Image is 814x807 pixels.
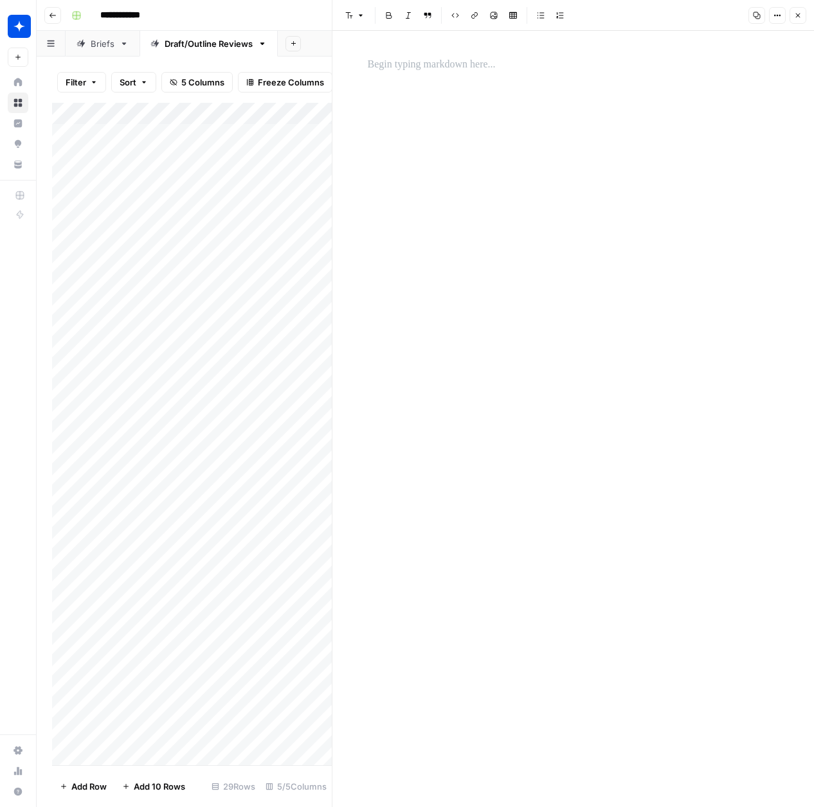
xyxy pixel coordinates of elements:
button: Add Row [52,776,114,797]
button: Filter [57,72,106,93]
button: Add 10 Rows [114,776,193,797]
span: Filter [66,76,86,89]
div: Draft/Outline Reviews [165,37,253,50]
a: Usage [8,761,28,781]
button: Workspace: Wiz [8,10,28,42]
div: 29 Rows [206,776,260,797]
span: 5 Columns [181,76,224,89]
a: Briefs [66,31,140,57]
span: Add 10 Rows [134,780,185,793]
button: 5 Columns [161,72,233,93]
button: Freeze Columns [238,72,332,93]
a: Settings [8,740,28,761]
a: Your Data [8,154,28,175]
span: Add Row [71,780,107,793]
a: Browse [8,93,28,113]
div: Briefs [91,37,114,50]
img: Wiz Logo [8,15,31,38]
div: 5/5 Columns [260,776,332,797]
button: Sort [111,72,156,93]
span: Sort [120,76,136,89]
a: Opportunities [8,134,28,154]
button: Help + Support [8,781,28,802]
span: Freeze Columns [258,76,324,89]
a: Draft/Outline Reviews [140,31,278,57]
a: Home [8,72,28,93]
a: Insights [8,113,28,134]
